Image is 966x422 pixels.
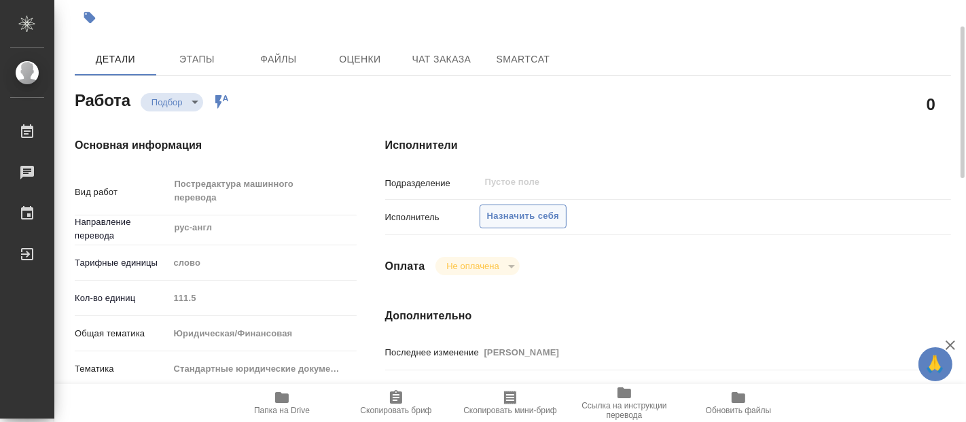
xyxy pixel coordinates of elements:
span: Оценки [327,51,393,68]
h4: Оплата [385,258,425,275]
div: слово [168,251,357,275]
span: Ссылка на инструкции перевода [575,401,673,420]
span: Чат заказа [409,51,474,68]
h4: Дополнительно [385,308,951,324]
input: Пустое поле [484,174,872,190]
p: Последнее изменение [385,346,480,359]
button: Скопировать мини-бриф [453,384,567,422]
h4: Основная информация [75,137,331,154]
span: Скопировать мини-бриф [463,406,556,415]
span: SmartCat [490,51,556,68]
span: Файлы [246,51,311,68]
span: 🙏 [924,350,947,379]
button: Обновить файлы [681,384,795,422]
p: Кол-во единиц [75,292,168,305]
span: Назначить себя [487,209,559,224]
h2: 0 [927,92,935,116]
button: Не оплачена [442,260,503,272]
p: Тарифные единицы [75,256,168,270]
button: 🙏 [918,347,952,381]
button: Скопировать бриф [339,384,453,422]
p: Вид работ [75,186,168,199]
div: Юридическая/Финансовая [168,322,357,345]
button: Ссылка на инструкции перевода [567,384,681,422]
p: Направление перевода [75,215,168,243]
p: Исполнитель [385,211,480,224]
button: Подбор [147,96,187,108]
h2: Работа [75,87,130,111]
div: Подбор [141,93,203,111]
button: Папка на Drive [225,384,339,422]
span: Детали [83,51,148,68]
span: Этапы [164,51,230,68]
h4: Исполнители [385,137,951,154]
span: Обновить файлы [706,406,772,415]
input: Пустое поле [480,342,904,362]
div: Стандартные юридические документы, договоры, уставы [168,357,357,381]
button: Назначить себя [480,205,567,228]
span: Скопировать бриф [360,406,431,415]
p: Подразделение [385,177,480,190]
button: Добавить тэг [75,3,105,33]
div: Подбор [435,257,519,275]
p: Тематика [75,362,168,376]
input: Пустое поле [168,288,357,308]
span: Папка на Drive [254,406,310,415]
p: Общая тематика [75,327,168,340]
